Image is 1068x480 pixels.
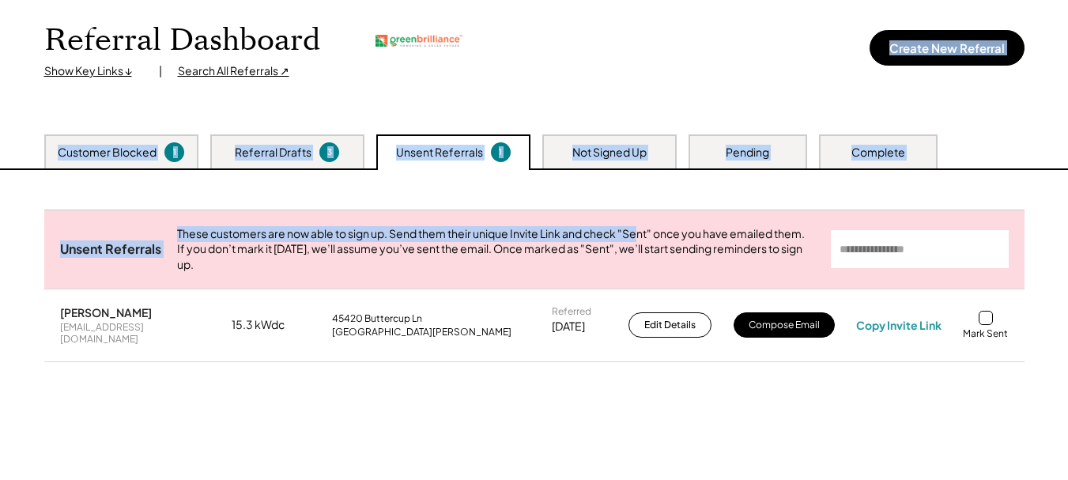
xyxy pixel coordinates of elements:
div: These customers are now able to sign up. Send them their unique Invite Link and check "Sent" once... [177,226,815,273]
button: Create New Referral [870,30,1025,66]
div: | [159,63,162,79]
div: 1 [493,146,508,158]
button: Compose Email [734,312,835,338]
button: Edit Details [628,312,711,338]
div: 15.3 kWdc [232,317,311,333]
div: Referred [552,305,591,318]
div: Unsent Referrals [396,145,483,161]
div: Customer Blocked [58,145,157,161]
div: [DATE] [552,319,585,334]
div: Mark Sent [963,327,1008,340]
div: [EMAIL_ADDRESS][DOMAIN_NAME] [60,321,210,346]
div: [PERSON_NAME] [60,305,152,319]
h1: Referral Dashboard [44,22,320,59]
img: greenbrilliance.png [375,35,462,47]
div: 3 [322,146,337,158]
div: Not Signed Up [572,145,647,161]
div: [GEOGRAPHIC_DATA][PERSON_NAME] [332,326,511,338]
div: Complete [851,145,905,161]
div: 45420 Buttercup Ln [332,312,422,325]
div: Copy Invite Link [856,318,942,332]
div: Referral Drafts [235,145,311,161]
div: 1 [167,146,182,158]
div: Search All Referrals ↗ [178,63,289,79]
div: Unsent Referrals [60,241,161,258]
div: Pending [726,145,769,161]
div: Show Key Links ↓ [44,63,143,79]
